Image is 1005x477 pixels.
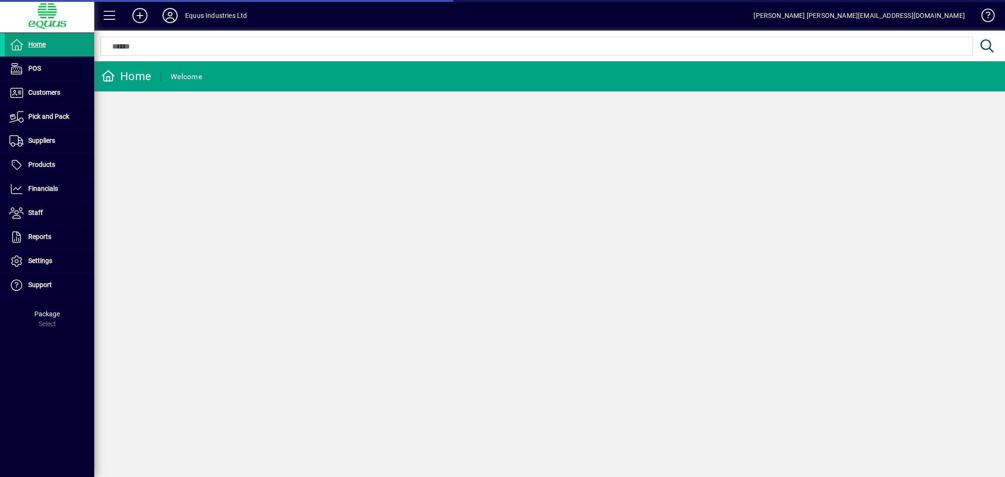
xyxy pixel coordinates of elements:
a: Financials [5,177,94,201]
div: Welcome [171,69,202,84]
span: Package [34,310,60,318]
a: Settings [5,249,94,273]
div: Home [101,69,151,84]
span: Products [28,161,55,168]
span: Pick and Pack [28,113,69,120]
span: Reports [28,233,51,240]
span: Financials [28,185,58,192]
button: Add [125,7,155,24]
a: Staff [5,201,94,225]
a: Reports [5,225,94,249]
div: Equus Industries Ltd [185,8,247,23]
a: Customers [5,81,94,105]
span: Suppliers [28,137,55,144]
a: Support [5,273,94,297]
a: Suppliers [5,129,94,153]
a: Products [5,153,94,177]
span: Settings [28,257,52,264]
div: [PERSON_NAME] [PERSON_NAME][EMAIL_ADDRESS][DOMAIN_NAME] [753,8,965,23]
button: Profile [155,7,185,24]
span: Staff [28,209,43,216]
span: Home [28,41,46,48]
span: Customers [28,89,60,96]
a: Knowledge Base [974,2,993,33]
span: POS [28,65,41,72]
span: Support [28,281,52,288]
a: POS [5,57,94,81]
a: Pick and Pack [5,105,94,129]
